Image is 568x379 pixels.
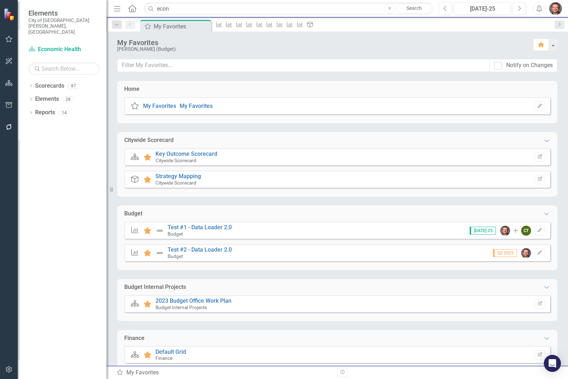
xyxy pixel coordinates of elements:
[155,297,231,304] a: 2023 Budget Office Work Plan
[68,83,79,89] div: 87
[180,103,213,109] a: My Favorites
[28,9,99,17] span: Elements
[155,158,196,163] small: Citywide Scorecard
[549,2,562,15] img: Lawrence Pollack
[59,110,70,116] div: 14
[28,62,99,75] input: Search Below...
[506,61,553,70] div: Notify on Changes
[155,249,164,257] img: Not Defined
[168,253,183,259] small: Budget
[500,226,510,236] img: Lawrence Pollack
[124,283,186,291] div: Budget Internal Projects
[457,5,508,13] div: [DATE]-25
[124,136,174,144] div: Citywide Scorecard
[155,348,186,355] a: Default Grid
[35,95,59,103] a: Elements
[28,17,99,35] small: City of [GEOGRAPHIC_DATA][PERSON_NAME], [GEOGRAPHIC_DATA]
[493,249,517,257] span: Q2 2025
[535,101,545,111] button: Set Home Page
[521,226,531,236] div: CT
[117,46,526,52] div: [PERSON_NAME] (Budget)
[396,4,432,13] a: Search
[28,45,99,54] a: Economic Health
[155,173,201,180] a: Strategy Mapping
[544,355,561,372] div: Open Intercom Messenger
[454,2,511,15] button: [DATE]-25
[124,334,144,342] div: Finance
[168,231,183,237] small: Budget
[143,103,176,109] a: My Favorites
[470,227,496,235] span: [DATE]-25
[155,304,207,310] small: Budget Internal Projects
[154,22,209,31] div: My Favorites
[117,59,490,72] input: Filter My Favorites...
[62,96,74,102] div: 28
[35,82,64,90] a: Scorecards
[521,248,531,258] img: Lawrence Pollack
[168,246,232,253] a: Test #2 - Data Loader 2.0
[116,369,332,377] div: My Favorites
[124,210,142,218] div: Budget
[155,180,196,186] small: Citywide Scorecard
[4,8,16,21] img: ClearPoint Strategy
[124,85,140,93] div: Home
[35,109,55,117] a: Reports
[168,224,232,231] a: Test #1 - Data Loader 2.0
[144,2,433,15] input: Search ClearPoint...
[155,355,173,361] small: Finance
[117,39,526,46] div: My Favorites
[155,226,164,235] img: Not Defined
[155,150,217,157] a: Key Outcome Scorecard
